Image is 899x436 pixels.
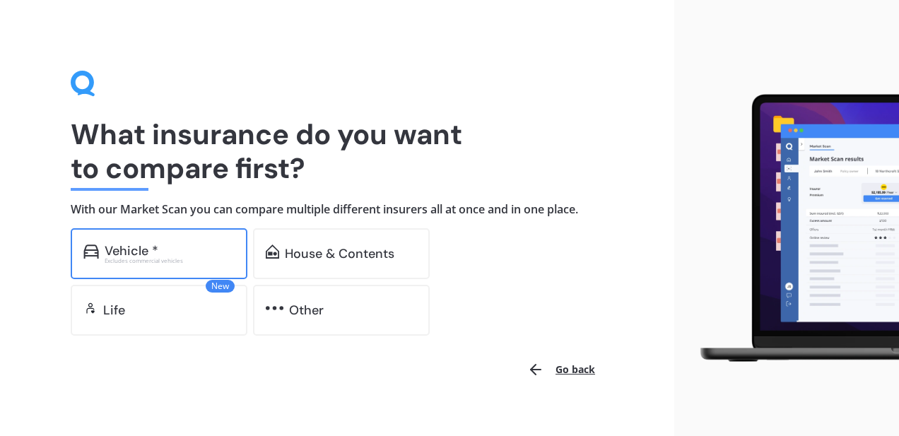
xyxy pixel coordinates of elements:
button: Go back [519,353,604,387]
div: Other [289,303,324,317]
img: life.f720d6a2d7cdcd3ad642.svg [83,301,98,315]
span: New [206,280,235,293]
img: car.f15378c7a67c060ca3f3.svg [83,244,99,259]
img: other.81dba5aafe580aa69f38.svg [266,301,283,315]
div: Excludes commercial vehicles [105,258,235,264]
div: Life [103,303,125,317]
h1: What insurance do you want to compare first? [71,117,604,185]
img: home-and-contents.b802091223b8502ef2dd.svg [266,244,279,259]
img: laptop.webp [686,88,899,368]
div: Vehicle * [105,244,158,258]
div: House & Contents [285,247,394,261]
h4: With our Market Scan you can compare multiple different insurers all at once and in one place. [71,202,604,217]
